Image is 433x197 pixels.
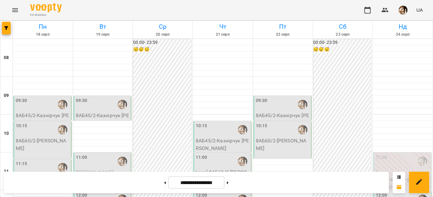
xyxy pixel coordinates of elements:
button: UA [414,4,425,16]
h6: 😴😴😴 [133,46,191,53]
h6: 22 серп [254,32,312,38]
img: Сергій ВЛАСОВИЧ [238,125,247,134]
h6: Чт [194,22,252,32]
img: Сергій ВЛАСОВИЧ [118,157,127,166]
h6: 09 [4,92,9,99]
h6: 20 серп [134,32,192,38]
h6: 08 [4,54,9,61]
h6: 00:00 - 23:59 [133,39,191,46]
h6: Пн [14,22,72,32]
h6: Нд [374,22,432,32]
p: 8АБ60/2 - [PERSON_NAME] [16,137,70,152]
h6: Вт [74,22,132,32]
img: Voopty Logo [30,3,62,12]
img: Сергій ВЛАСОВИЧ [298,125,307,134]
label: 11:00 [76,154,87,161]
h6: Ср [134,22,192,32]
label: 11:00 [196,154,207,161]
label: 09:30 [76,97,87,104]
h6: 18 серп [14,32,72,38]
img: Сергій ВЛАСОВИЧ [418,157,427,166]
img: Сергій ВЛАСОВИЧ [298,100,307,109]
img: Сергій ВЛАСОВИЧ [238,157,247,166]
p: 8АБ45/2 - Казнірчук [PERSON_NAME] [16,112,70,127]
label: 11:00 [376,154,387,161]
h6: Сб [314,22,372,32]
span: For Business [30,13,62,17]
button: Menu [8,3,23,18]
img: Сергій ВЛАСОВИЧ [58,125,67,134]
label: 10:15 [256,122,267,129]
h6: Пт [254,22,312,32]
h6: 10 [4,130,9,137]
p: 8АБ45/2 - Казнірчук [PERSON_NAME] [76,112,130,127]
label: 09:30 [16,97,27,104]
p: 8АБ45/2 - Казнірчук [PERSON_NAME] [256,112,310,127]
h6: 19 серп [74,32,132,38]
label: 10:15 [16,122,27,129]
span: UA [416,7,423,13]
img: Сергій ВЛАСОВИЧ [118,100,127,109]
h6: 23 серп [314,32,372,38]
h6: 😴😴😴 [313,46,372,53]
img: 0162ea527a5616b79ea1cf03ccdd73a5.jpg [399,6,408,15]
img: Сергій ВЛАСОВИЧ [58,163,67,172]
label: 09:30 [256,97,267,104]
h6: 00:00 - 23:59 [313,39,372,46]
p: 8АБ45/2 - Казнірчук [PERSON_NAME] [196,137,250,152]
label: 11:15 [16,160,27,167]
label: 10:15 [196,122,207,129]
h6: 24 серп [374,32,432,38]
h6: 21 серп [194,32,252,38]
p: 8АБ60/2 - [PERSON_NAME] [256,137,310,152]
img: Сергій ВЛАСОВИЧ [58,100,67,109]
